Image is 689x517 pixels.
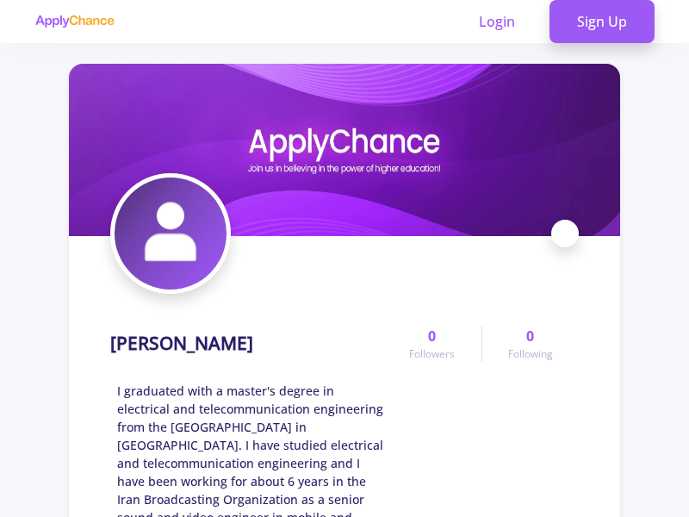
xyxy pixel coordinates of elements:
img: Javad Mardanpour avatar [115,178,227,290]
img: applychance logo text only [34,15,115,28]
span: 0 [428,326,436,346]
span: Following [508,346,553,362]
img: Javad Mardanpour cover image [69,64,620,236]
span: 0 [526,326,534,346]
a: 0Following [481,326,579,362]
span: Followers [409,346,455,362]
a: 0Followers [383,326,481,362]
h1: [PERSON_NAME] [110,333,253,354]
